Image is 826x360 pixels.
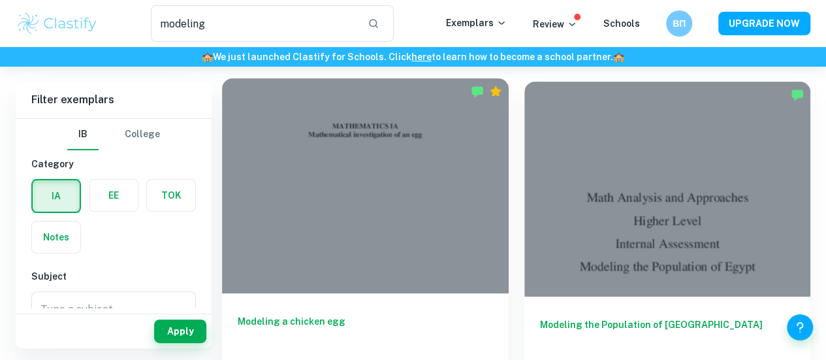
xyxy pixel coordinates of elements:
[787,314,813,340] button: Help and Feedback
[613,52,624,62] span: 🏫
[31,269,196,284] h6: Subject
[125,119,160,150] button: College
[238,314,493,357] h6: Modeling a chicken egg
[666,10,692,37] button: ВП
[411,52,432,62] a: here
[603,18,640,29] a: Schools
[791,88,804,101] img: Marked
[16,10,99,37] img: Clastify logo
[67,119,99,150] button: IB
[32,221,80,253] button: Notes
[151,5,357,42] input: Search for any exemplars...
[67,119,160,150] div: Filter type choice
[154,319,206,343] button: Apply
[147,180,195,211] button: TOK
[471,85,484,98] img: Marked
[533,17,577,31] p: Review
[718,12,810,35] button: UPGRADE NOW
[16,82,212,118] h6: Filter exemplars
[489,85,502,98] div: Premium
[202,52,213,62] span: 🏫
[3,50,823,64] h6: We just launched Clastify for Schools. Click to learn how to become a school partner.
[31,157,196,171] h6: Category
[672,16,687,31] h6: ВП
[173,301,191,319] button: Open
[33,180,80,212] button: IA
[89,180,138,211] button: EE
[446,16,507,30] p: Exemplars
